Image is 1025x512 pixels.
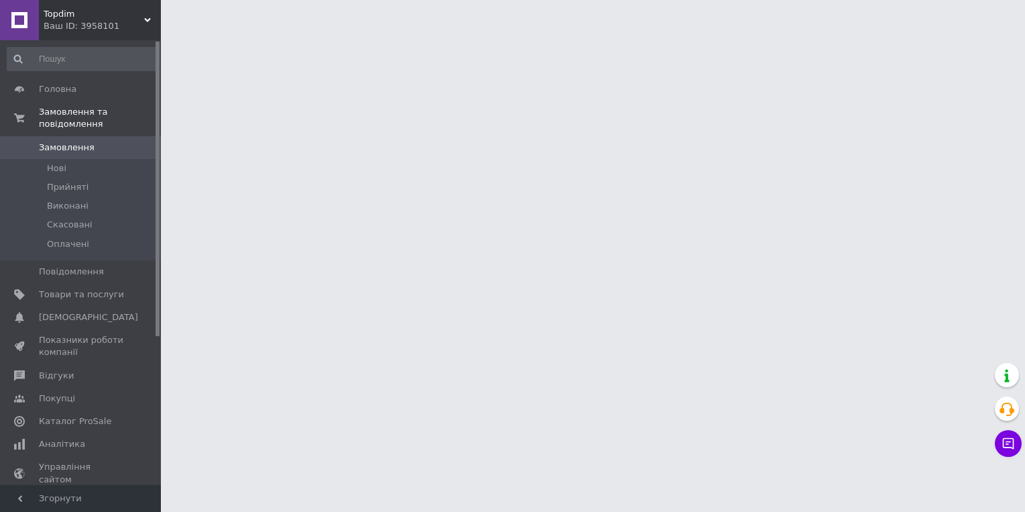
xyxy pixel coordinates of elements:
[47,200,88,212] span: Виконані
[39,393,75,405] span: Покупці
[47,181,88,193] span: Прийняті
[47,238,89,250] span: Оплачені
[39,334,124,358] span: Показники роботи компанії
[44,8,144,20] span: Topdim
[39,142,95,154] span: Замовлення
[44,20,161,32] div: Ваш ID: 3958101
[47,219,93,231] span: Скасовані
[39,83,76,95] span: Головна
[39,106,161,130] span: Замовлення та повідомлення
[39,461,124,485] span: Управління сайтом
[39,289,124,301] span: Товари та послуги
[39,266,104,278] span: Повідомлення
[39,438,85,450] span: Аналітика
[39,370,74,382] span: Відгуки
[7,47,158,71] input: Пошук
[995,430,1022,457] button: Чат з покупцем
[47,162,66,174] span: Нові
[39,311,138,323] span: [DEMOGRAPHIC_DATA]
[39,415,111,427] span: Каталог ProSale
